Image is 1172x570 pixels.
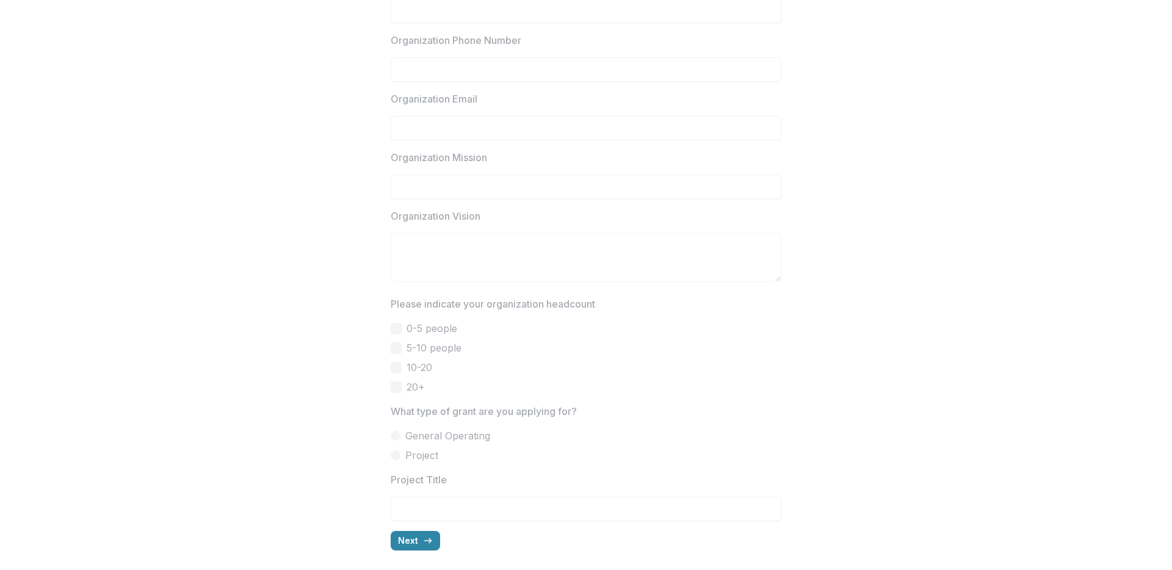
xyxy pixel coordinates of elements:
p: Organization Vision [391,209,480,223]
span: 10-20 [407,360,432,375]
span: 20+ [407,380,425,394]
span: 0-5 people [407,321,457,336]
span: 5-10 people [407,341,461,355]
p: Organization Phone Number [391,33,521,48]
p: Please indicate your organization headcount [391,297,595,311]
p: Organization Email [391,92,477,106]
button: Next [391,531,440,550]
p: Organization Mission [391,150,487,165]
p: Project Title [391,472,447,487]
span: Project [405,448,438,463]
span: General Operating [405,428,490,443]
p: What type of grant are you applying for? [391,404,577,419]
